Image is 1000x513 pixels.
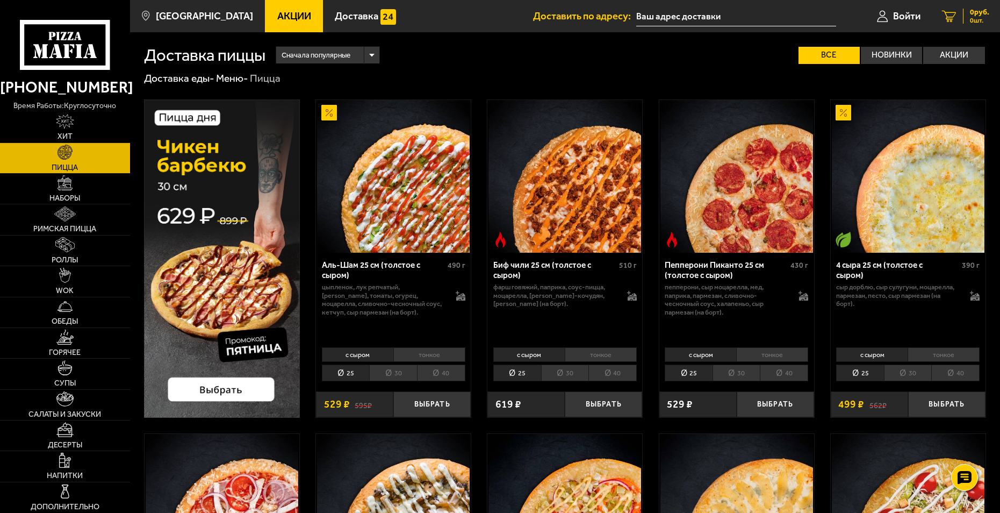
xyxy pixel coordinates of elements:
span: [GEOGRAPHIC_DATA] [156,11,253,22]
li: 25 [322,365,370,381]
a: Острое блюдоБиф чили 25 см (толстое с сыром) [487,100,642,253]
span: WOK [56,287,74,295]
li: 40 [417,365,465,381]
li: с сыром [322,347,393,362]
a: АкционныйАль-Шам 25 см (толстое с сыром) [316,100,471,253]
li: с сыром [493,347,565,362]
s: 562 ₽ [869,399,887,409]
button: Выбрать [908,391,985,417]
label: Акции [923,47,984,64]
span: 0 руб. [970,9,989,16]
p: фарш говяжий, паприка, соус-пицца, моцарелла, [PERSON_NAME]-кочудян, [PERSON_NAME] (на борт). [493,283,616,308]
li: с сыром [665,347,736,362]
div: 4 сыра 25 см (толстое с сыром) [836,260,959,280]
span: Доставить по адресу: [533,11,636,22]
span: 499 ₽ [838,399,864,409]
span: Салаты и закуски [28,411,101,418]
a: АкционныйВегетарианское блюдо4 сыра 25 см (толстое с сыром) [831,100,985,253]
span: 0 шт. [970,17,989,24]
p: сыр дорблю, сыр сулугуни, моцарелла, пармезан, песто, сыр пармезан (на борт). [836,283,959,308]
li: с сыром [836,347,908,362]
img: 15daf4d41897b9f0e9f617042186c801.svg [380,9,396,25]
s: 595 ₽ [355,399,372,409]
img: Биф чили 25 см (толстое с сыром) [488,100,641,253]
span: Наборы [49,195,80,202]
div: Биф чили 25 см (толстое с сыром) [493,260,616,280]
img: Акционный [321,105,337,120]
a: Доставка еды- [144,72,214,84]
span: Доставка [335,11,378,22]
li: 30 [369,365,417,381]
label: Новинки [861,47,922,64]
label: Все [798,47,860,64]
span: Хит [57,133,73,140]
input: Ваш адрес доставки [636,6,836,26]
img: Вегетарианское блюдо [836,232,851,247]
img: Пепперони Пиканто 25 см (толстое с сыром) [660,100,813,253]
span: Супы [54,380,76,387]
span: 529 ₽ [667,399,693,409]
p: пепперони, сыр Моцарелла, мед, паприка, пармезан, сливочно-чесночный соус, халапеньо, сыр пармеза... [665,283,788,316]
img: 4 сыра 25 см (толстое с сыром) [832,100,984,253]
span: Обеды [52,318,78,325]
span: Войти [893,11,920,22]
li: 25 [836,365,884,381]
img: Аль-Шам 25 см (толстое с сыром) [317,100,470,253]
div: Пицца [250,72,280,85]
img: Акционный [836,105,851,120]
h1: Доставка пиццы [144,47,265,63]
li: 25 [665,365,713,381]
span: Акции [277,11,311,22]
span: Пицца [52,164,78,172]
span: Горячее [49,349,81,357]
span: Сначала популярные [282,45,350,65]
li: 30 [541,365,589,381]
li: 40 [931,365,980,381]
li: тонкое [908,347,980,362]
li: 40 [588,365,637,381]
li: 30 [713,365,760,381]
span: 529 ₽ [324,399,350,409]
span: Напитки [47,472,83,480]
button: Выбрать [565,391,642,417]
button: Выбрать [393,391,471,417]
li: тонкое [393,347,465,362]
button: Выбрать [737,391,814,417]
li: 25 [493,365,541,381]
span: Дополнительно [31,503,99,511]
span: 430 г [790,261,808,270]
a: Острое блюдоПепперони Пиканто 25 см (толстое с сыром) [659,100,814,253]
li: тонкое [565,347,637,362]
div: Аль-Шам 25 см (толстое с сыром) [322,260,445,280]
span: улица Маршала Новикова, 41к1 [636,6,836,26]
li: 30 [884,365,932,381]
span: 619 ₽ [495,399,521,409]
img: Острое блюдо [664,232,680,247]
a: Меню- [216,72,248,84]
span: Десерты [48,441,82,449]
div: Пепперони Пиканто 25 см (толстое с сыром) [665,260,788,280]
span: 490 г [448,261,465,270]
li: тонкое [736,347,808,362]
span: Римская пицца [33,225,96,233]
img: Острое блюдо [493,232,508,247]
span: 390 г [962,261,980,270]
p: цыпленок, лук репчатый, [PERSON_NAME], томаты, огурец, моцарелла, сливочно-чесночный соус, кетчуп... [322,283,445,316]
span: Роллы [52,256,78,264]
span: 510 г [619,261,637,270]
li: 40 [760,365,808,381]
